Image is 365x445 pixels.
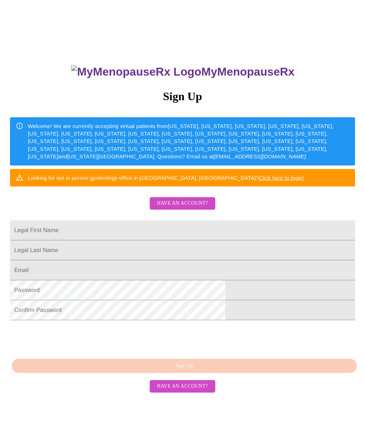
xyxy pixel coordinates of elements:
[148,383,217,389] a: Have an account?
[214,153,306,159] em: [EMAIL_ADDRESS][DOMAIN_NAME]
[157,199,208,208] span: Have an account?
[28,171,304,184] div: Looking for our in person gynecology office in [GEOGRAPHIC_DATA], [GEOGRAPHIC_DATA]?
[71,65,201,78] img: MyMenopauseRx Logo
[10,324,118,352] iframe: reCAPTCHA
[11,65,355,78] h3: MyMenopauseRx
[10,90,355,103] h3: Sign Up
[259,175,304,181] a: Click here to login!
[148,205,217,211] a: Have an account?
[150,380,215,393] button: Have an account?
[157,382,208,391] span: Have an account?
[28,119,349,163] div: Welcome! We are currently accepting virtual patients from [US_STATE], [US_STATE], [US_STATE], [US...
[150,197,215,210] button: Have an account?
